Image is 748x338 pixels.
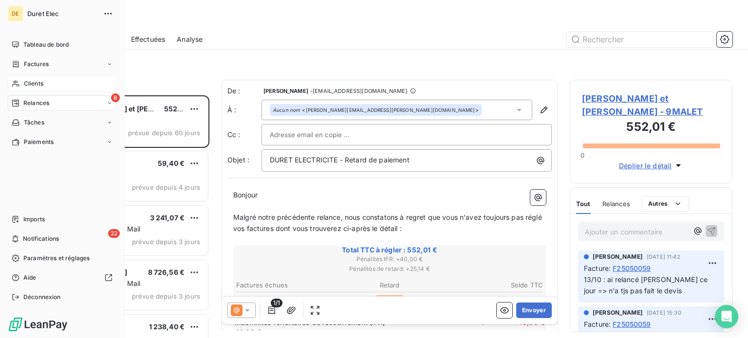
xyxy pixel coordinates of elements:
[227,156,249,164] span: Objet :
[23,273,37,282] span: Aide
[619,160,672,171] span: Déplier le détail
[24,138,54,146] span: Paiements
[149,322,185,331] span: 1 238,40 €
[233,191,258,199] span: Bonjour
[426,318,484,337] span: 1
[593,308,643,317] span: [PERSON_NAME]
[132,292,200,300] span: prévue depuis 3 jours
[516,302,552,318] button: Envoyer
[69,105,195,113] span: [PERSON_NAME] et [PERSON_NAME]
[23,234,59,243] span: Notifications
[111,93,120,102] span: 8
[227,130,262,140] label: Cc :
[580,151,584,159] span: 0
[132,183,200,191] span: prévue depuis 4 jours
[8,270,116,285] a: Aide
[158,159,185,167] span: 59,40 €
[27,10,97,18] span: Duret Elec
[567,32,713,47] input: Rechercher
[273,107,479,113] div: <[PERSON_NAME][EMAIL_ADDRESS][PERSON_NAME][DOMAIN_NAME]>
[132,238,200,246] span: prévue depuis 3 jours
[271,299,282,307] span: 1/1
[131,35,166,44] span: Effectuées
[486,318,544,337] span: + 40,00 €
[177,35,203,44] span: Analyse
[236,280,337,290] th: Factures échues
[582,118,720,138] h3: 552,01 €
[647,254,680,260] span: [DATE] 11:42
[582,92,720,118] span: [PERSON_NAME] et [PERSON_NAME] - 9MALET
[227,105,262,115] label: À :
[164,105,194,113] span: 552,01 €
[235,327,424,337] p: 40,00 €
[270,156,410,164] span: DURET ELECTRICITE - Retard de paiement
[263,88,308,94] span: [PERSON_NAME]
[23,254,90,263] span: Paramètres et réglages
[616,160,687,171] button: Déplier le détail
[8,6,23,21] div: DE
[148,268,185,276] span: 8 726,56 €
[270,127,374,142] input: Adresse email en copie ...
[310,88,407,94] span: - [EMAIL_ADDRESS][DOMAIN_NAME]
[150,213,185,222] span: 3 241,07 €
[442,280,543,290] th: Solde TTC
[235,245,544,255] span: Total TTC à régler : 552,01 €
[273,107,300,113] em: Aucun nom
[613,263,651,273] span: F25050059
[584,275,710,295] span: 13/10 : ai relancé [PERSON_NAME] ce jour => n'a tjs pas fait le devis
[602,200,630,208] span: Relances
[584,319,611,329] span: Facture :
[23,215,45,224] span: Imports
[647,310,681,316] span: [DATE] 15:30
[233,213,544,232] span: Malgré notre précédente relance, nous constatons à regret que vous n'avez toujours pas réglé vos ...
[236,294,274,304] span: F25050059
[128,129,200,137] span: prévue depuis 60 jours
[642,196,689,212] button: Autres
[593,252,643,261] span: [PERSON_NAME]
[613,319,651,329] span: F25050059
[23,99,49,107] span: Relances
[108,229,120,238] span: 22
[235,255,544,264] span: Pénalités IFR : + 40,00 €
[227,86,262,96] span: De :
[442,294,543,304] td: 552,01 €
[24,118,44,127] span: Tâches
[235,265,544,273] span: Pénalités de retard : + 25,14 €
[374,295,405,304] span: 133 jours
[715,305,738,328] div: Open Intercom Messenger
[23,40,69,49] span: Tableau de bord
[47,95,209,338] div: grid
[576,200,591,208] span: Tout
[24,79,43,88] span: Clients
[584,263,611,273] span: Facture :
[24,60,49,69] span: Factures
[338,280,440,290] th: Retard
[23,293,61,302] span: Déconnexion
[8,317,68,332] img: Logo LeanPay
